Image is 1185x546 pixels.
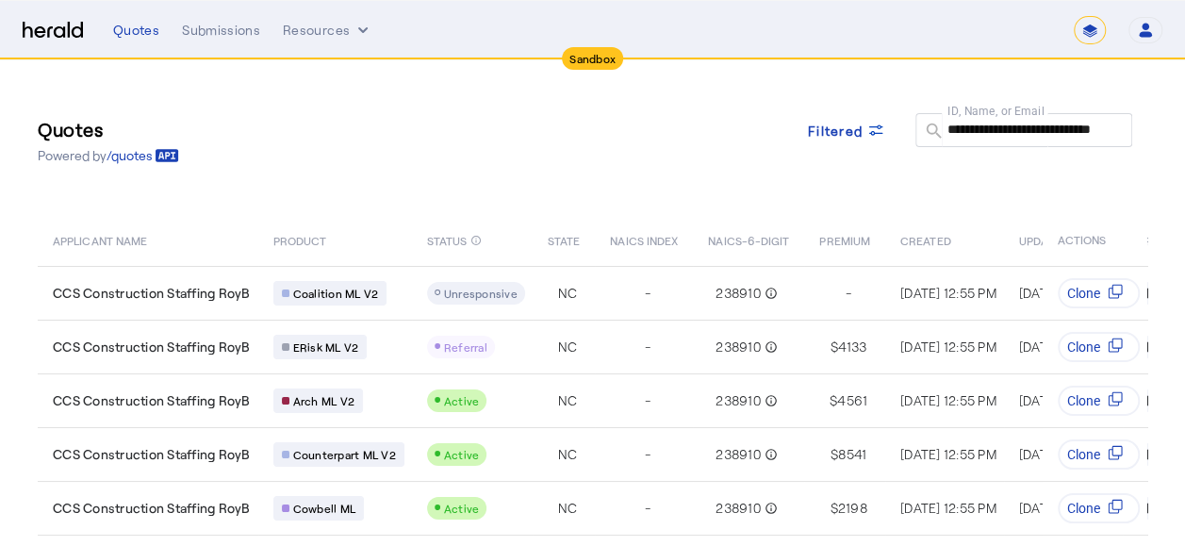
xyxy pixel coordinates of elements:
mat-icon: info_outline [761,445,778,464]
span: Counterpart ML V2 [293,447,396,462]
button: Clone [1058,439,1140,470]
span: Active [444,448,480,461]
span: [DATE] 12:55 PM [900,500,996,516]
span: PREMIUM [819,230,870,249]
span: Arch ML V2 [293,393,355,408]
span: NC [558,391,578,410]
span: NC [558,284,578,303]
span: [DATE] 12:55 PM [900,446,996,462]
span: Coalition ML V2 [293,286,379,301]
div: Sandbox [562,47,623,70]
span: 238910 [716,338,761,356]
span: CCS Construction Staffing RoyB [53,445,251,464]
span: STATE [548,230,580,249]
button: Resources dropdown menu [283,21,372,40]
span: $ [830,391,837,410]
span: STATUS [427,230,468,249]
mat-icon: info_outline [470,230,482,251]
span: NC [558,338,578,356]
mat-icon: info_outline [761,499,778,518]
span: 238910 [716,391,761,410]
mat-label: ID, Name, or Email [947,104,1045,117]
span: 4561 [837,391,867,410]
span: UPDATED [1019,230,1069,249]
span: CCS Construction Staffing RoyB [53,391,251,410]
span: ERisk ML V2 [293,339,359,355]
span: PRODUCT [273,230,327,249]
th: ACTIONS [1043,213,1148,266]
h3: Quotes [38,116,179,142]
span: APPLICANT NAME [53,230,147,249]
span: [DATE] 12:56 PM [1019,339,1116,355]
span: [DATE] 12:56 PM [1019,392,1116,408]
div: Quotes [113,21,159,40]
button: Clone [1058,493,1140,523]
span: Active [444,502,480,515]
span: Clone [1067,338,1100,356]
span: Active [444,394,480,407]
mat-icon: search [915,121,947,144]
img: Herald Logo [23,22,83,40]
p: Powered by [38,146,179,165]
span: $ [831,338,838,356]
span: Clone [1067,499,1100,518]
span: [DATE] 12:55 PM [900,392,996,408]
span: NAICS-6-DIGIT [708,230,789,249]
span: Filtered [808,121,863,141]
span: [DATE] 12:55 PM [900,339,996,355]
span: CREATED [900,230,951,249]
span: 238910 [716,445,761,464]
button: Clone [1058,332,1140,362]
span: Cowbell ML [293,501,356,516]
mat-icon: info_outline [761,338,778,356]
span: $ [830,499,837,518]
span: Unresponsive [444,287,518,300]
span: $ [831,445,838,464]
span: [DATE] 12:55 PM [1019,500,1115,516]
span: Clone [1067,391,1100,410]
span: - [645,445,650,464]
span: CCS Construction Staffing RoyB [53,338,251,356]
span: CCS Construction Staffing RoyB [53,284,251,303]
button: Filtered [793,113,900,147]
span: NAICS INDEX [610,230,678,249]
span: [DATE] 12:56 PM [1019,446,1116,462]
span: Clone [1067,445,1100,464]
mat-icon: info_outline [761,284,778,303]
span: 2198 [838,499,867,518]
span: - [645,338,650,356]
span: - [645,284,650,303]
a: /quotes [107,146,179,165]
div: Submissions [182,21,260,40]
span: 238910 [716,284,761,303]
span: - [645,391,650,410]
span: 4133 [838,338,866,356]
span: CCS Construction Staffing RoyB [53,499,251,518]
mat-icon: info_outline [761,391,778,410]
span: - [846,284,851,303]
span: 8541 [838,445,866,464]
span: 238910 [716,499,761,518]
span: - [645,499,650,518]
span: Referral [444,340,487,354]
span: [DATE] 12:59 PM [1019,285,1116,301]
span: Clone [1067,284,1100,303]
span: [DATE] 12:55 PM [900,285,996,301]
button: Clone [1058,278,1140,308]
span: NC [558,445,578,464]
span: NC [558,499,578,518]
button: Clone [1058,386,1140,416]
